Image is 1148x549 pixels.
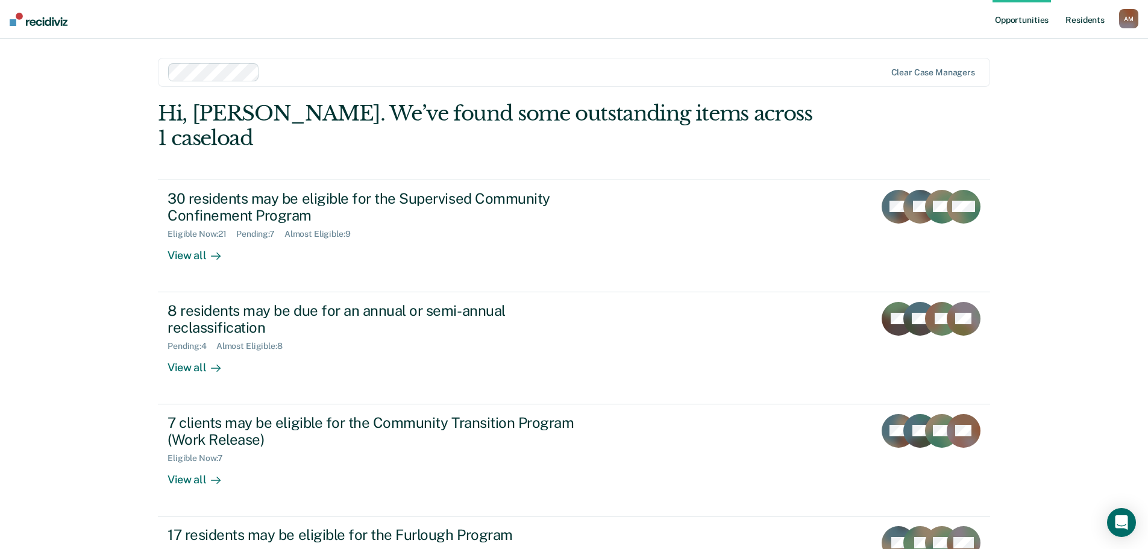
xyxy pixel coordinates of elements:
a: 7 clients may be eligible for the Community Transition Program (Work Release)Eligible Now:7View all [158,404,990,516]
div: Clear case managers [891,67,975,78]
div: Pending : 4 [168,341,216,351]
div: Open Intercom Messenger [1107,508,1136,537]
a: 8 residents may be due for an annual or semi-annual reclassificationPending:4Almost Eligible:8Vie... [158,292,990,404]
div: Almost Eligible : 9 [284,229,360,239]
div: A M [1119,9,1138,28]
div: View all [168,463,235,487]
div: Almost Eligible : 8 [216,341,292,351]
div: Pending : 7 [236,229,284,239]
button: AM [1119,9,1138,28]
div: 8 residents may be due for an annual or semi-annual reclassification [168,302,591,337]
a: 30 residents may be eligible for the Supervised Community Confinement ProgramEligible Now:21Pendi... [158,180,990,292]
div: 17 residents may be eligible for the Furlough Program [168,526,591,544]
div: View all [168,239,235,263]
div: 30 residents may be eligible for the Supervised Community Confinement Program [168,190,591,225]
img: Recidiviz [10,13,67,26]
div: Hi, [PERSON_NAME]. We’ve found some outstanding items across 1 caseload [158,101,824,151]
div: 7 clients may be eligible for the Community Transition Program (Work Release) [168,414,591,449]
div: View all [168,351,235,375]
div: Eligible Now : 7 [168,453,233,463]
div: Eligible Now : 21 [168,229,236,239]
